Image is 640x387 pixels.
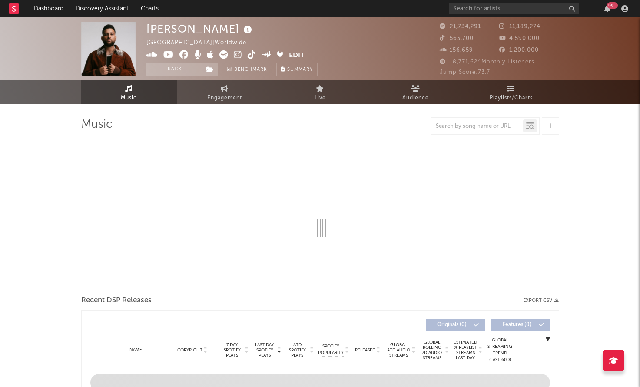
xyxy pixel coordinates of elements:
span: Engagement [207,93,242,103]
input: Search by song name or URL [431,123,523,130]
span: Estimated % Playlist Streams Last Day [454,340,478,361]
a: Audience [368,80,464,104]
div: Global Streaming Trend (Last 60D) [487,337,513,363]
span: Music [121,93,137,103]
a: Engagement [177,80,272,104]
div: Name [108,347,165,353]
span: 4,590,000 [499,36,540,41]
span: Playlists/Charts [490,93,533,103]
span: 21,734,291 [440,24,481,30]
span: Jump Score: 73.7 [440,69,490,75]
button: Track [146,63,201,76]
div: [GEOGRAPHIC_DATA] | Worldwide [146,38,256,48]
span: 18,771,624 Monthly Listeners [440,59,534,65]
span: Last Day Spotify Plays [253,342,276,358]
span: Global ATD Audio Streams [387,342,411,358]
span: Global Rolling 7D Audio Streams [420,340,444,361]
span: 1,200,000 [499,47,539,53]
div: [PERSON_NAME] [146,22,254,36]
button: Summary [276,63,318,76]
button: Features(0) [491,319,550,331]
span: Features ( 0 ) [497,322,537,327]
span: 7 Day Spotify Plays [221,342,244,358]
button: Originals(0) [426,319,485,331]
input: Search for artists [449,3,579,14]
button: Export CSV [523,298,559,303]
span: 156,659 [440,47,473,53]
a: Live [272,80,368,104]
a: Playlists/Charts [464,80,559,104]
a: Benchmark [222,63,272,76]
span: Spotify Popularity [318,343,344,356]
span: Originals ( 0 ) [432,322,472,327]
button: 99+ [604,5,610,12]
button: Edit [289,50,305,61]
span: Summary [287,67,313,72]
span: 565,700 [440,36,474,41]
div: 99 + [607,2,618,9]
span: Recent DSP Releases [81,295,152,306]
span: Copyright [177,347,202,353]
span: Audience [402,93,429,103]
span: Released [355,347,375,353]
a: Music [81,80,177,104]
span: Live [315,93,326,103]
span: 11,189,274 [499,24,541,30]
span: Benchmark [234,65,267,75]
span: ATD Spotify Plays [286,342,309,358]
